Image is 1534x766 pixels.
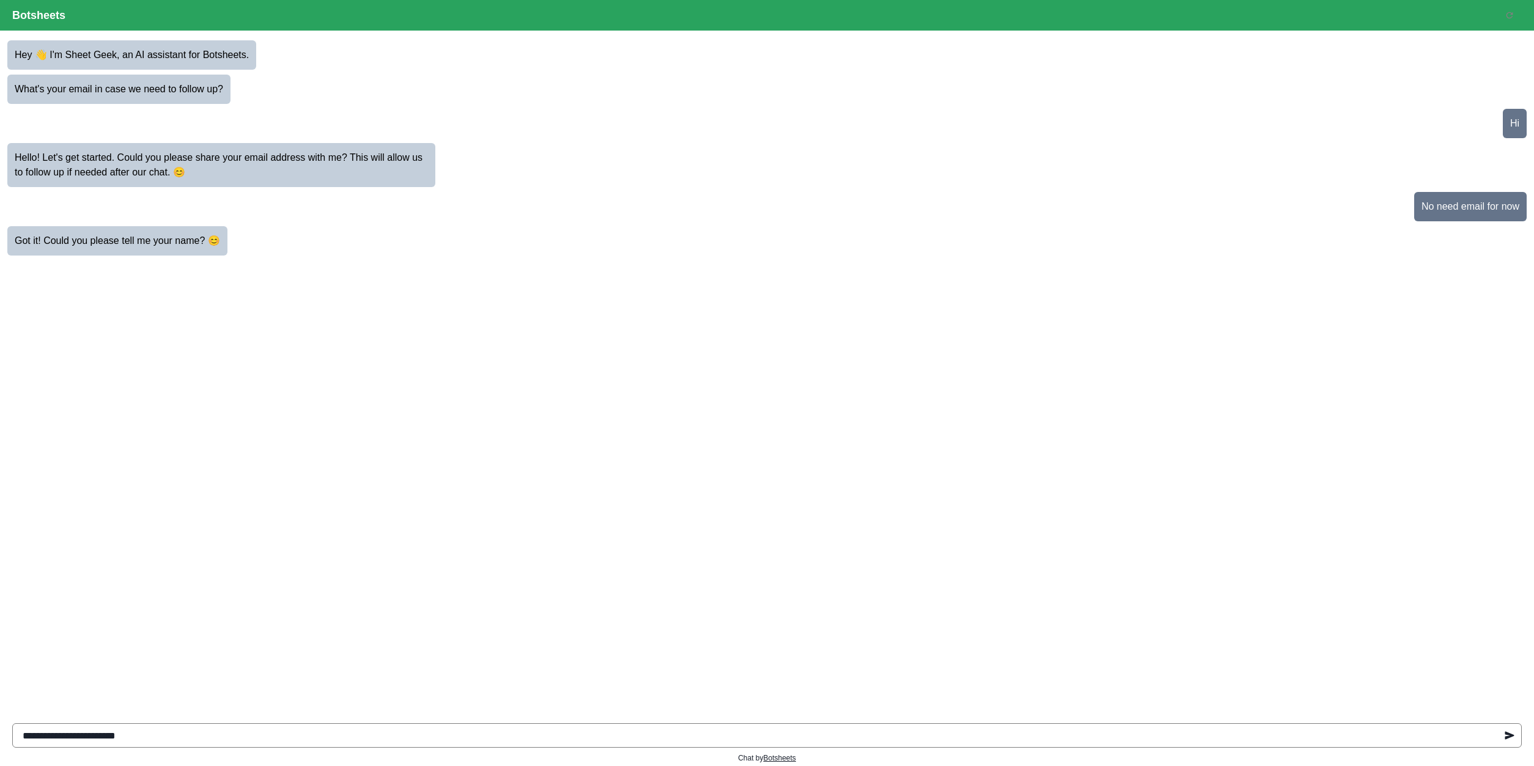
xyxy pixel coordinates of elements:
p: Got it! Could you please tell me your name? 😊 [15,234,220,248]
p: Chat by [738,753,796,764]
p: Hey 👋 I'm Sheet Geek, an AI assistant for Botsheets. [15,48,249,62]
p: No need email for now [1422,199,1519,214]
p: Botsheets [12,7,83,24]
p: Hi [1510,116,1519,131]
a: Botsheets [763,754,795,762]
button: Reset [1497,3,1522,28]
p: Hello! Let's get started. Could you please share your email address with me? This will allow us t... [15,150,428,180]
p: What's your email in case we need to follow up? [15,82,223,97]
